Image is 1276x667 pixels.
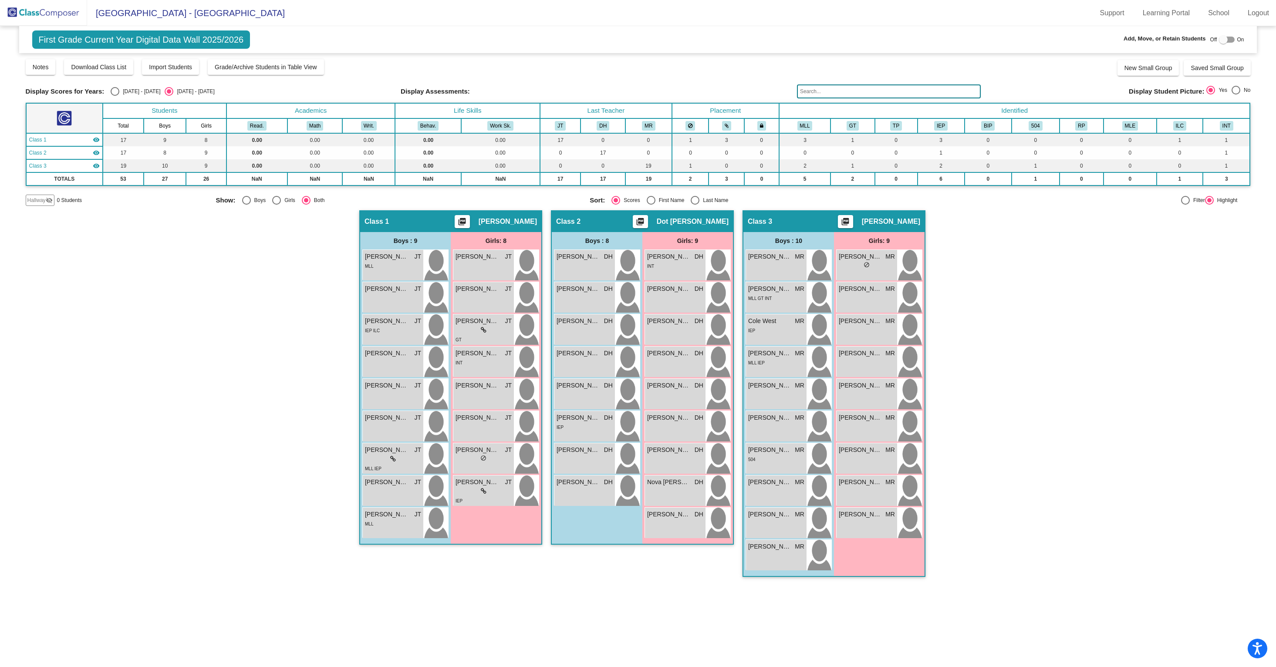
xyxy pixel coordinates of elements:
span: DH [695,284,703,293]
mat-radio-group: Select an option [216,196,584,205]
span: Dot [PERSON_NAME] [657,217,729,226]
td: 0.00 [342,159,395,172]
span: [PERSON_NAME] [456,252,499,261]
td: 1 [1157,133,1203,146]
div: Girls: 9 [834,232,925,249]
div: [DATE] - [DATE] [119,88,160,95]
span: DH [695,381,703,390]
mat-icon: visibility [93,162,100,169]
span: MR [795,284,804,293]
th: Last Teacher [540,103,672,118]
td: 0.00 [461,159,540,172]
span: DH [695,349,703,358]
span: MR [885,413,895,422]
td: 0 [875,146,918,159]
div: Last Name [699,196,728,204]
button: MLE [1122,121,1138,131]
td: 1 [1157,172,1203,185]
td: 0 [875,172,918,185]
td: 0 [672,146,709,159]
div: Filter [1190,196,1205,204]
td: 1 [672,133,709,146]
span: [PERSON_NAME] [839,284,882,293]
th: Life Skills [395,103,540,118]
span: MR [885,317,895,326]
td: 3 [1203,172,1250,185]
span: [PERSON_NAME] [839,252,882,261]
button: ILC [1173,121,1186,131]
span: Display Student Picture: [1129,88,1204,95]
td: 0.00 [395,133,461,146]
span: DH [604,349,613,358]
td: 0.00 [342,146,395,159]
a: Learning Portal [1136,6,1197,20]
td: 9 [186,159,226,172]
td: 0 [1104,159,1157,172]
button: Behav. [418,121,439,131]
span: [PERSON_NAME] [839,349,882,358]
span: [PERSON_NAME] [647,317,691,326]
span: 0 Students [57,196,82,204]
th: Boys [144,118,186,133]
td: 19 [103,159,144,172]
td: 0 [744,146,779,159]
span: [PERSON_NAME] [365,317,408,326]
span: Hallway [27,196,46,204]
button: MLL [797,121,813,131]
td: 0 [1012,133,1060,146]
td: 1 [918,146,965,159]
span: JT [414,445,421,455]
td: 17 [540,133,581,146]
td: 2 [918,159,965,172]
td: 0 [625,133,672,146]
span: JT [505,252,512,261]
span: IEP ILC [365,328,380,333]
span: [PERSON_NAME] [839,381,882,390]
td: 0.00 [461,146,540,159]
td: 0 [875,159,918,172]
span: MLL IEP [748,360,765,365]
button: Grade/Archive Students in Table View [208,59,324,75]
div: Boys : 9 [360,232,451,249]
div: Boys : 8 [552,232,642,249]
span: [PERSON_NAME] [557,445,600,455]
span: JT [414,284,421,293]
td: 0.00 [395,159,461,172]
span: [PERSON_NAME] [365,349,408,358]
span: [PERSON_NAME] [647,252,691,261]
span: [PERSON_NAME] [647,284,691,293]
span: Off [1210,36,1217,44]
mat-radio-group: Select an option [111,87,214,96]
th: Behavior Intervention Plan [965,118,1012,133]
a: Support [1093,6,1131,20]
span: JT [414,317,421,326]
td: 0 [1012,146,1060,159]
td: 0 [625,146,672,159]
span: DH [604,317,613,326]
span: JT [505,445,512,455]
td: 26 [186,172,226,185]
button: 504 [1029,121,1043,131]
button: Read. [247,121,267,131]
span: Display Assessments: [401,88,470,95]
td: NaN [226,172,287,185]
span: Class 1 [365,217,389,226]
th: Students [103,103,226,118]
span: DH [695,252,703,261]
span: [PERSON_NAME] [456,413,499,422]
td: 0 [965,159,1012,172]
td: 0 [744,159,779,172]
div: [DATE] - [DATE] [173,88,214,95]
span: [GEOGRAPHIC_DATA] - [GEOGRAPHIC_DATA] [87,6,285,20]
th: Major Life Event [1104,118,1157,133]
span: Class 3 [29,162,47,170]
td: 2 [830,172,874,185]
td: 9 [186,146,226,159]
span: [PERSON_NAME] [748,381,792,390]
td: 0 [965,133,1012,146]
span: JT [414,381,421,390]
span: JT [505,349,512,358]
span: MR [795,413,804,422]
td: 17 [103,146,144,159]
a: Logout [1241,6,1276,20]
